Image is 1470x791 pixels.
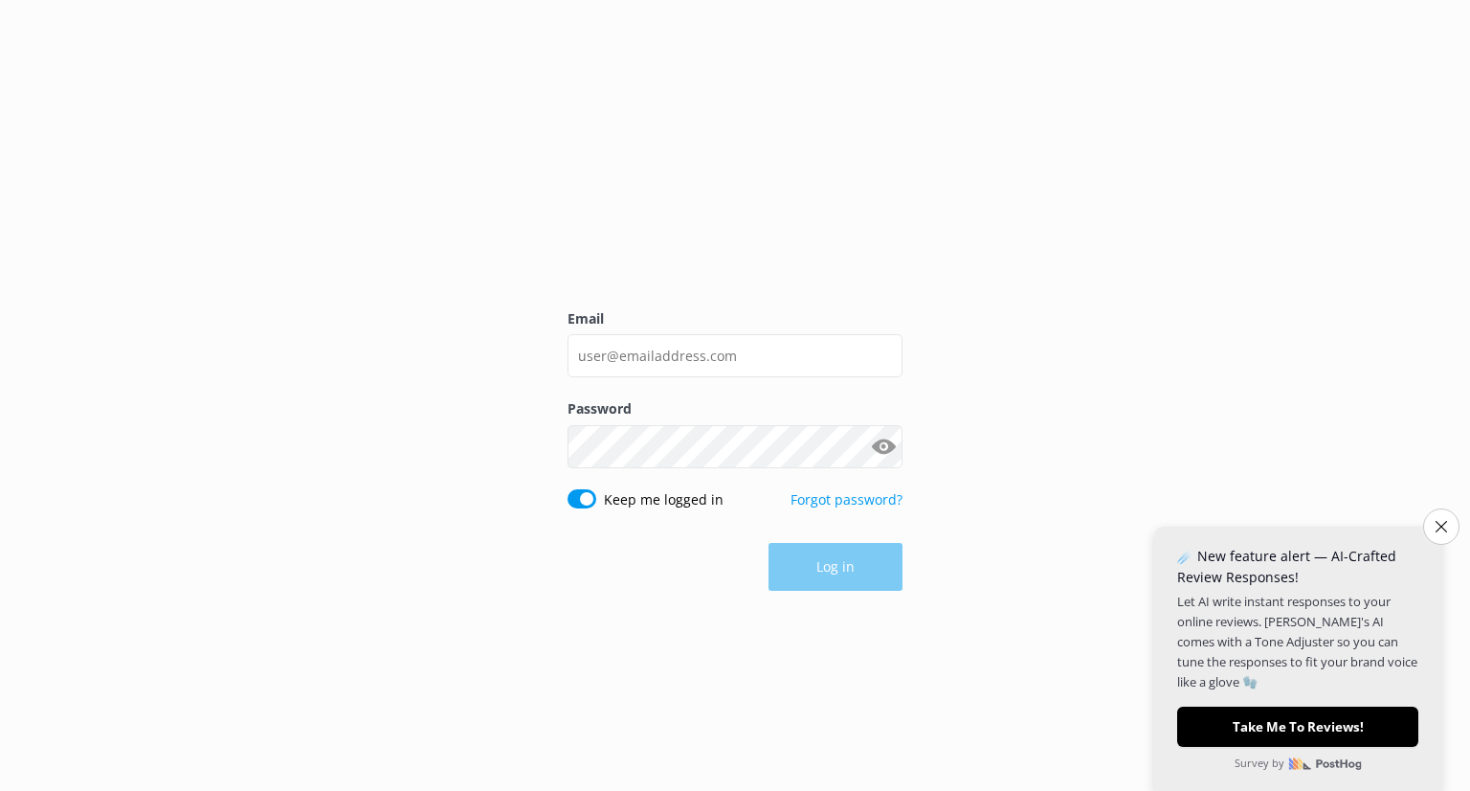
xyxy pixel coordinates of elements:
input: user@emailaddress.com [568,334,902,377]
button: Show password [864,427,902,465]
a: Forgot password? [791,490,902,508]
label: Email [568,308,902,329]
label: Password [568,398,902,419]
label: Keep me logged in [604,489,724,510]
